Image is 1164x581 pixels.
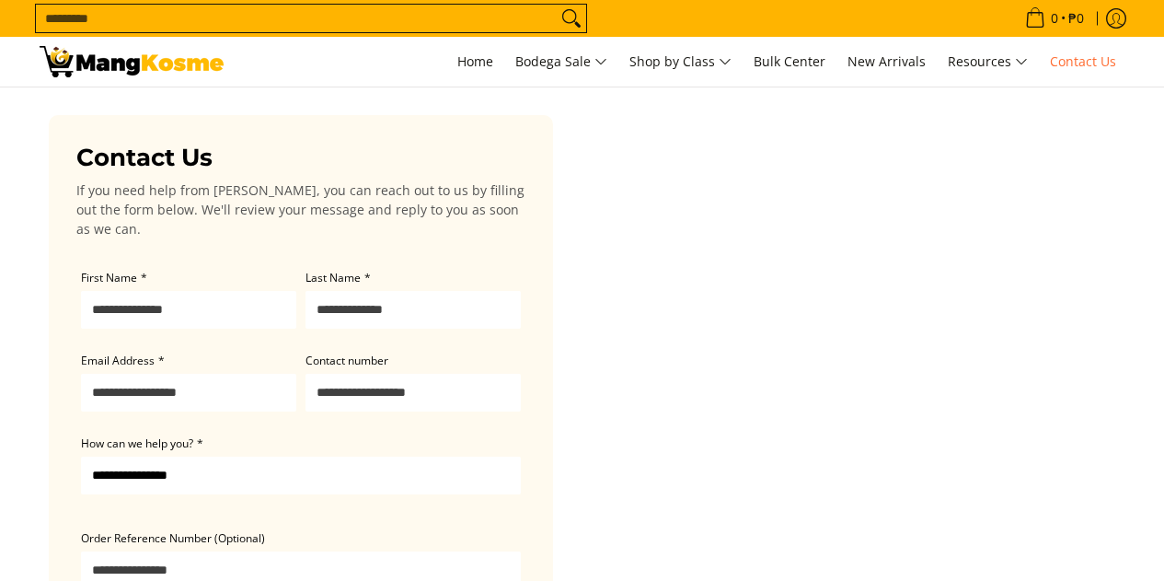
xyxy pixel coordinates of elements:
span: Bodega Sale [515,51,607,74]
span: Contact number [305,353,388,368]
span: Last Name [305,270,361,285]
span: 0 [1048,12,1061,25]
a: New Arrivals [838,37,935,87]
span: ₱0 [1066,12,1087,25]
a: Bulk Center [744,37,835,87]
span: • [1020,8,1089,29]
span: Email Address [81,353,155,368]
img: Contact Us Today! l Mang Kosme - Home Appliance Warehouse Sale [40,46,224,77]
a: Resources [939,37,1037,87]
span: Shop by Class [629,51,732,74]
span: First Name [81,270,137,285]
nav: Main Menu [242,37,1125,87]
span: New Arrivals [847,52,926,70]
span: Home [457,52,493,70]
a: Contact Us [1041,37,1125,87]
span: Bulk Center [754,52,825,70]
a: Home [448,37,502,87]
button: Search [557,5,586,32]
h3: Contact Us [76,143,525,173]
span: How can we help you? [81,436,193,451]
span: Order Reference Number (Optional) [81,530,265,546]
span: Resources [948,51,1028,74]
p: If you need help from [PERSON_NAME], you can reach out to us by filling out the form below. We'll... [76,180,525,238]
a: Bodega Sale [506,37,617,87]
span: Contact Us [1050,52,1116,70]
a: Shop by Class [620,37,741,87]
